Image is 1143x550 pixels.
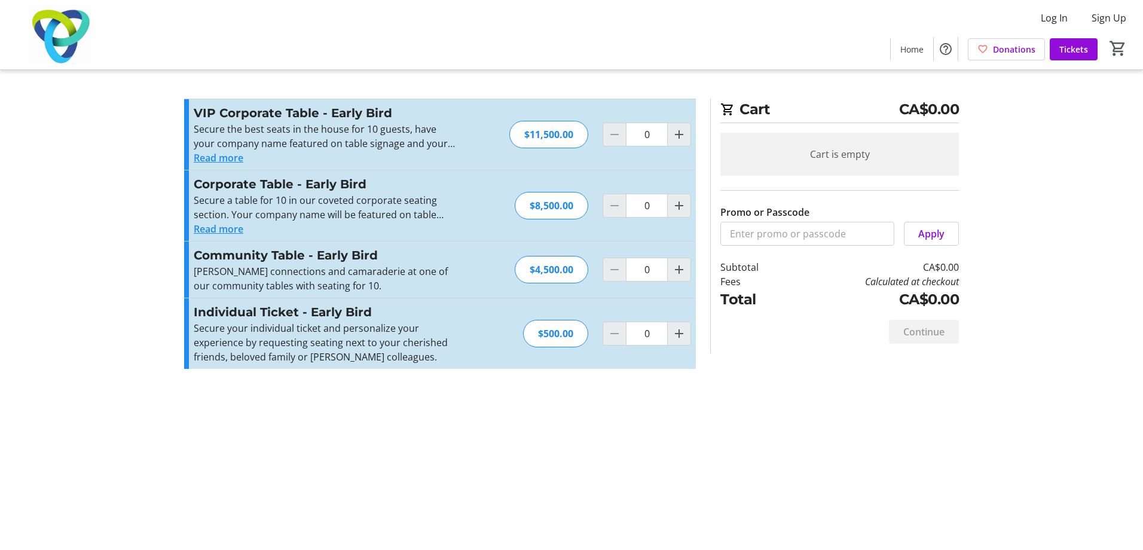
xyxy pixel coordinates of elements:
td: Calculated at checkout [790,274,959,289]
span: Sign Up [1092,11,1126,25]
p: Secure your individual ticket and personalize your experience by requesting seating next to your ... [194,321,455,364]
button: Sign Up [1082,8,1136,27]
button: Log In [1031,8,1077,27]
input: VIP Corporate Table - Early Bird Quantity [626,123,668,146]
div: $8,500.00 [515,192,588,219]
td: Total [720,289,790,310]
a: Tickets [1050,38,1098,60]
a: Donations [968,38,1045,60]
td: Subtotal [720,260,790,274]
h2: Cart [720,99,959,123]
button: Help [934,37,958,61]
button: Read more [194,151,243,165]
p: [PERSON_NAME] connections and camaraderie at one of our community tables with seating for 10. [194,264,455,293]
div: $11,500.00 [509,121,588,148]
span: CA$0.00 [899,99,959,120]
span: Apply [918,227,945,241]
button: Increment by one [668,258,690,281]
button: Increment by one [668,123,690,146]
button: Increment by one [668,322,690,345]
p: Secure a table for 10 in our coveted corporate seating section. Your company name will be feature... [194,193,455,222]
span: Home [900,43,924,56]
a: Home [891,38,933,60]
span: Donations [993,43,1035,56]
td: CA$0.00 [790,260,959,274]
img: Trillium Health Partners Foundation's Logo [7,5,114,65]
button: Cart [1107,38,1129,59]
input: Individual Ticket - Early Bird Quantity [626,322,668,346]
td: CA$0.00 [790,289,959,310]
h3: Corporate Table - Early Bird [194,175,455,193]
div: $500.00 [523,320,588,347]
span: Tickets [1059,43,1088,56]
h3: Community Table - Early Bird [194,246,455,264]
h3: Individual Ticket - Early Bird [194,303,455,321]
input: Community Table - Early Bird Quantity [626,258,668,282]
div: Cart is empty [720,133,959,176]
td: Fees [720,274,790,289]
h3: VIP Corporate Table - Early Bird [194,104,455,122]
span: Log In [1041,11,1068,25]
button: Read more [194,222,243,236]
input: Corporate Table - Early Bird Quantity [626,194,668,218]
button: Increment by one [668,194,690,217]
div: $4,500.00 [515,256,588,283]
button: Apply [904,222,959,246]
label: Promo or Passcode [720,205,809,219]
input: Enter promo or passcode [720,222,894,246]
p: Secure the best seats in the house for 10 guests, have your company name featured on table signag... [194,122,455,151]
